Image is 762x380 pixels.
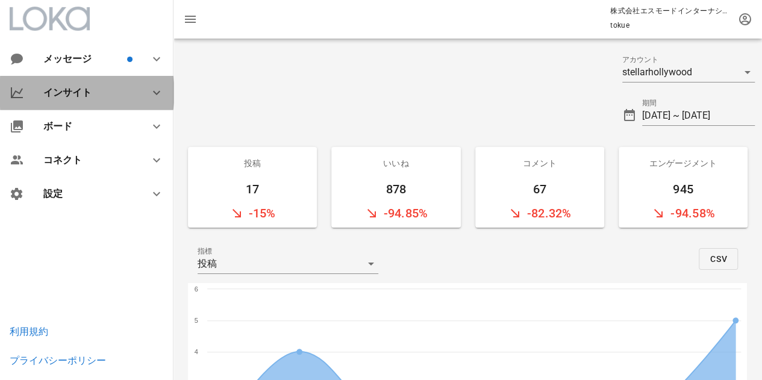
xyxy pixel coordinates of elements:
span: CSV [709,254,728,264]
div: 945 [619,179,748,199]
div: -94.58% [619,199,748,228]
span: バッジ [127,57,133,62]
div: アカウントstellarhollywood [622,63,755,82]
text: 6 [195,285,198,293]
text: 4 [195,348,198,355]
div: メッセージ [43,53,125,64]
div: -94.85% [331,199,460,228]
div: エンゲージメント [619,147,748,179]
div: stellarhollywood [622,67,692,78]
div: コネクト [43,154,135,166]
div: 投稿 [198,258,217,269]
div: ボード [43,120,135,132]
div: 設定 [43,188,135,199]
div: 878 [331,179,460,199]
a: プライバシーポリシー [10,355,106,366]
button: CSV [699,248,738,270]
p: 株式会社エスモードインターナショナル [610,5,731,17]
div: -15% [188,199,317,228]
div: コメント [475,147,604,179]
p: tokue [610,19,731,31]
div: 67 [475,179,604,199]
div: いいね [331,147,460,179]
div: 17 [188,179,317,199]
div: インサイト [43,87,135,98]
div: 投稿 [188,147,317,179]
a: 利用規約 [10,326,48,337]
text: 5 [195,317,198,324]
div: 指標投稿 [198,254,378,273]
div: -82.32% [475,199,604,228]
